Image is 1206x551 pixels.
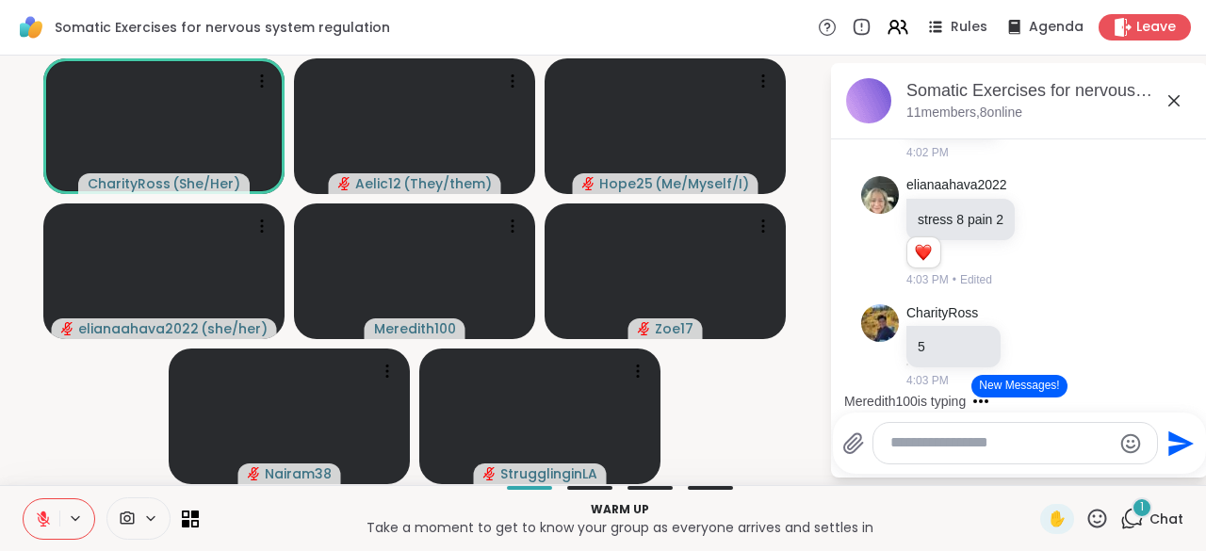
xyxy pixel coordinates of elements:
span: Leave [1136,18,1176,37]
span: ( Me/Myself/I ) [655,174,749,193]
div: Meredith100 is typing [844,392,966,411]
img: Somatic Exercises for nervous system regulation, Sep 08 [846,78,891,123]
span: ✋ [1048,508,1067,530]
span: ( She/Her ) [172,174,240,193]
button: New Messages! [971,375,1067,397]
span: Aelic12 [355,174,401,193]
a: CharityRoss [906,304,978,323]
p: 11 members, 8 online [906,104,1022,122]
span: • [953,271,956,288]
button: Reactions: love [913,245,933,260]
span: CharityRoss [88,174,171,193]
p: Take a moment to get to know your group as everyone arrives and settles in [210,518,1029,537]
span: ( They/them ) [403,174,492,193]
span: audio-muted [338,177,351,190]
span: Somatic Exercises for nervous system regulation [55,18,390,37]
p: stress 8 pain 2 [918,210,1003,229]
span: 4:03 PM [906,271,949,288]
textarea: Type your message [890,433,1111,453]
span: Edited [960,271,992,288]
div: Somatic Exercises for nervous system regulation, [DATE] [906,79,1193,103]
span: Nairam38 [265,464,332,483]
span: audio-muted [638,322,651,335]
img: https://sharewell-space-live.sfo3.digitaloceanspaces.com/user-generated/d0fef3f8-78cb-4349-b608-1... [861,304,899,342]
span: Zoe17 [655,319,693,338]
span: 4:03 PM [906,372,949,389]
span: 4:02 PM [906,144,949,161]
div: 5 [918,337,989,356]
span: Rules [951,18,987,37]
img: ShareWell Logomark [15,11,47,43]
div: Reaction list [907,237,940,267]
span: audio-muted [483,467,497,480]
span: audio-muted [61,322,74,335]
span: elianaahava2022 [78,319,199,338]
span: Agenda [1029,18,1084,37]
span: audio-muted [582,177,595,190]
button: Send [1158,422,1200,464]
span: ( she/her ) [201,319,268,338]
span: Hope25 [599,174,653,193]
p: Warm up [210,501,1029,518]
span: Meredith100 [374,319,456,338]
span: audio-muted [248,467,261,480]
span: 1 [1140,499,1144,515]
span: Chat [1149,510,1183,528]
a: elianaahava2022 [906,176,1007,195]
button: Emoji picker [1119,432,1142,455]
img: https://sharewell-space-live.sfo3.digitaloceanspaces.com/user-generated/43a3f0dc-253b-45f3-9d50-8... [861,176,899,214]
span: StrugglinginLA [500,464,597,483]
